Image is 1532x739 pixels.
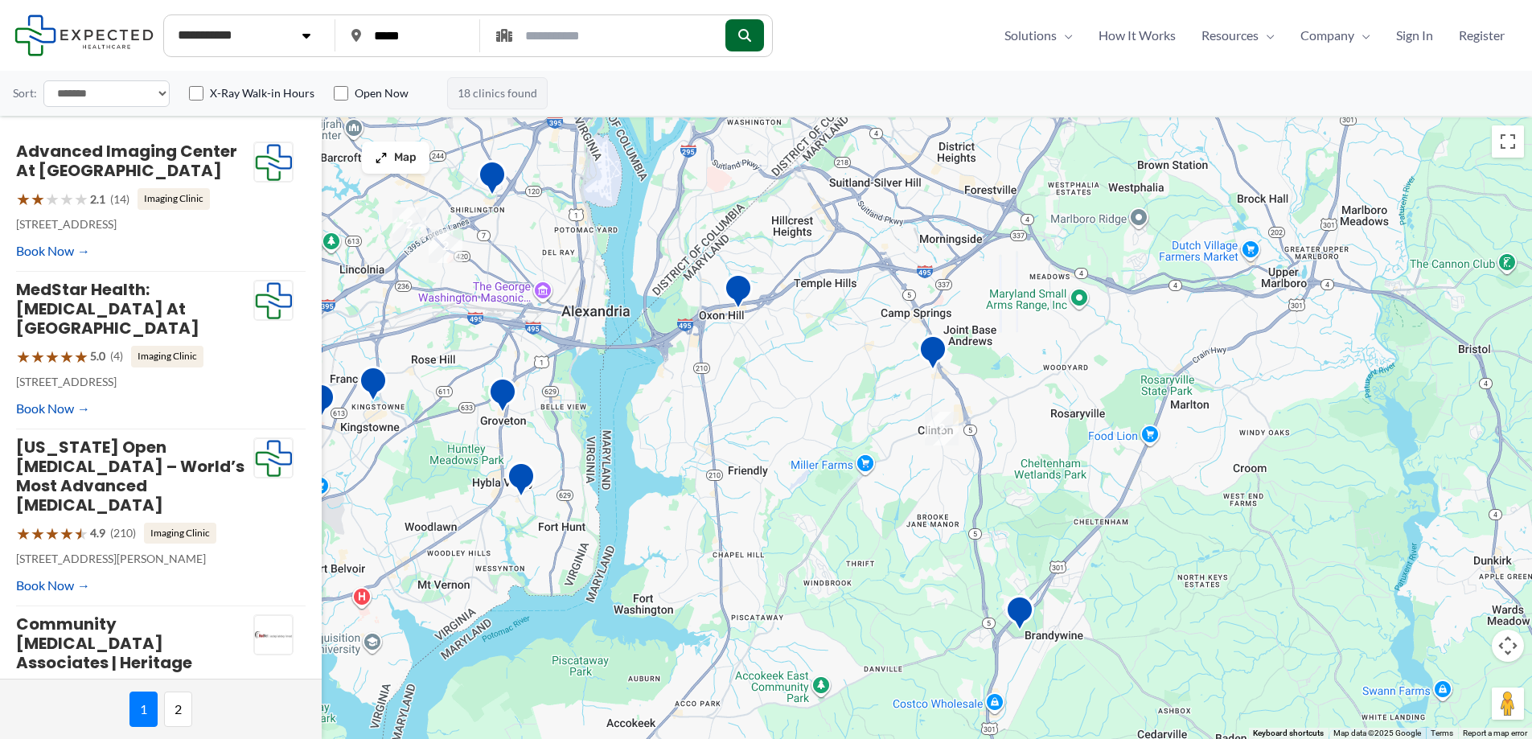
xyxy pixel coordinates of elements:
[1259,23,1275,47] span: Menu Toggle
[31,184,45,214] span: ★
[16,613,192,674] a: Community [MEDICAL_DATA] Associates | Heritage
[1057,23,1073,47] span: Menu Toggle
[992,23,1086,47] a: SolutionsMenu Toggle
[488,377,517,418] div: Sonocardio Imaging and Staffing, Inc
[45,342,60,372] span: ★
[90,189,105,210] span: 2.1
[254,142,293,183] img: Expected Healthcare Logo
[1459,23,1505,47] span: Register
[129,692,158,727] span: 1
[45,184,60,214] span: ★
[1288,23,1383,47] a: CompanyMenu Toggle
[1005,595,1034,636] div: MedStar Health: Radiology at Brandywine
[164,692,192,727] span: 2
[1201,23,1259,47] span: Resources
[144,523,216,544] span: Imaging Clinic
[394,151,417,165] span: Map
[16,676,31,706] span: ★
[90,523,105,544] span: 4.9
[1300,23,1354,47] span: Company
[110,189,129,210] span: (14)
[74,342,88,372] span: ★
[14,14,154,55] img: Expected Healthcare Logo - side, dark font, small
[16,573,90,597] a: Book Now
[210,85,314,101] label: X-Ray Walk-in Hours
[31,676,45,706] span: ★
[1333,729,1421,737] span: Map data ©2025 Google
[74,184,88,214] span: ★
[1383,23,1446,47] a: Sign In
[1354,23,1370,47] span: Menu Toggle
[1004,23,1057,47] span: Solutions
[45,519,60,548] span: ★
[110,523,136,544] span: (210)
[1396,23,1433,47] span: Sign In
[31,519,45,548] span: ★
[138,188,210,209] span: Imaging Clinic
[359,366,388,407] div: Advanced Imaging Center &#8211; Alexandria
[110,346,123,367] span: (4)
[429,229,462,263] div: 2
[16,239,90,263] a: Book Now
[16,140,237,182] a: Advanced Imaging Center at [GEOGRAPHIC_DATA]
[306,383,335,424] div: Inova Imaging Center &#8211; Franconia-Springfield HealthPlex
[254,281,293,321] img: Expected Healthcare Logo
[90,346,105,367] span: 5.0
[478,160,507,201] div: RAYUS Radiology
[355,85,409,101] label: Open Now
[724,273,753,314] div: Washington Open MRI &#8211; World&#8217;s Most Advanced MRI
[1492,125,1524,158] button: Toggle fullscreen view
[131,346,203,367] span: Imaging Clinic
[16,278,199,339] a: MedStar Health: [MEDICAL_DATA] at [GEOGRAPHIC_DATA]
[1463,729,1527,737] a: Report a map error
[1253,728,1324,739] button: Keyboard shortcuts
[362,142,429,174] button: Map
[1446,23,1518,47] a: Register
[447,77,548,109] span: 18 clinics found
[925,412,959,445] div: 2
[13,83,37,104] label: Sort:
[1431,729,1453,737] a: Terms (opens in new tab)
[507,462,536,503] div: Inova Mount Vernon Hospital Imaging Center
[74,519,88,548] span: ★
[60,342,74,372] span: ★
[16,372,253,392] p: [STREET_ADDRESS]
[16,214,253,235] p: [STREET_ADDRESS]
[1189,23,1288,47] a: ResourcesMenu Toggle
[918,335,947,376] div: Radiology Imaging Associates, Corporate Office
[16,519,31,548] span: ★
[1492,630,1524,662] button: Map camera controls
[1492,688,1524,720] button: Drag Pegman onto the map to open Street View
[16,548,253,569] p: [STREET_ADDRESS][PERSON_NAME]
[60,676,74,706] span: ★
[60,519,74,548] span: ★
[16,184,31,214] span: ★
[392,207,426,241] div: 2
[74,676,88,706] span: ★
[31,342,45,372] span: ★
[375,151,388,164] img: Maximize
[1086,23,1189,47] a: How It Works
[254,615,293,655] img: Community Radiology Associates | Heritage
[254,438,293,478] img: Expected Healthcare Logo
[16,342,31,372] span: ★
[60,184,74,214] span: ★
[16,436,244,516] a: [US_STATE] Open [MEDICAL_DATA] – World’s Most Advanced [MEDICAL_DATA]
[1099,23,1176,47] span: How It Works
[45,676,60,706] span: ★
[16,396,90,421] a: Book Now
